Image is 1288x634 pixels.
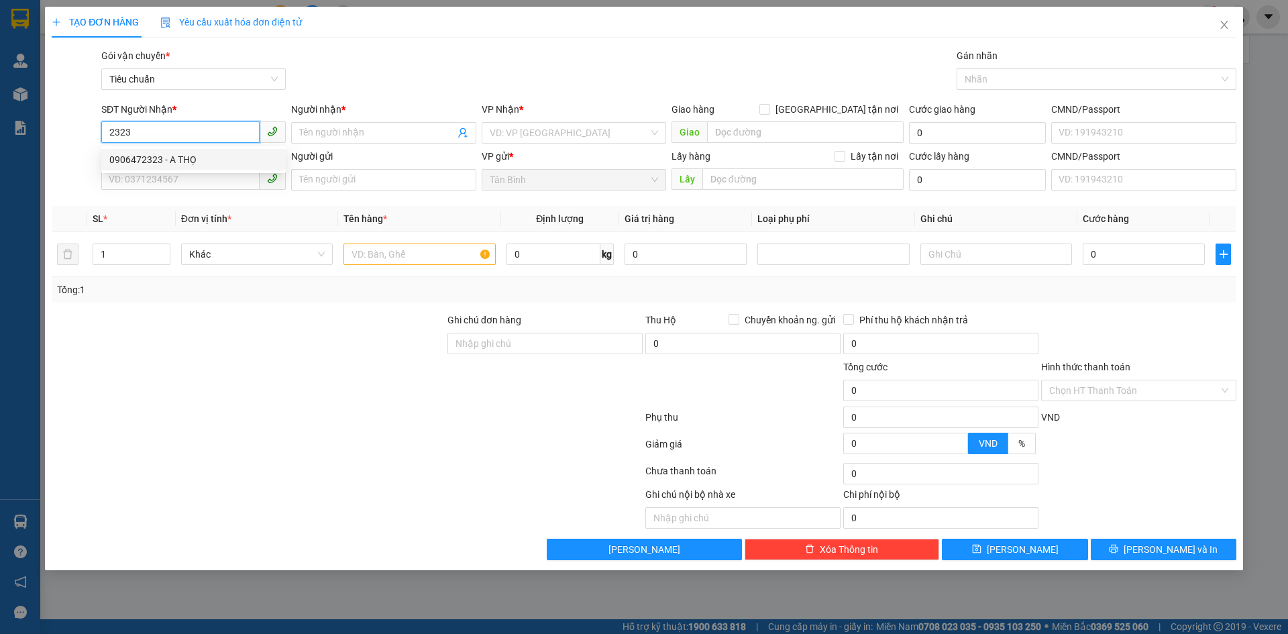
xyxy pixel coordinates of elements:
[843,487,1038,507] div: Chi phí nội bộ
[608,542,680,557] span: [PERSON_NAME]
[625,213,674,224] span: Giá trị hàng
[482,149,666,164] div: VP gửi
[625,244,747,265] input: 0
[57,244,78,265] button: delete
[1205,7,1243,44] button: Close
[181,213,231,224] span: Đơn vị tính
[644,464,842,487] div: Chưa thanh toán
[547,539,742,560] button: [PERSON_NAME]
[101,149,286,170] div: 0906472323 - A THỌ
[1216,244,1230,265] button: plus
[160,17,302,28] span: Yêu cầu xuất hóa đơn điện tử
[645,507,841,529] input: Nhập ghi chú
[52,17,61,27] span: plus
[447,333,643,354] input: Ghi chú đơn hàng
[843,362,888,372] span: Tổng cước
[343,213,387,224] span: Tên hàng
[1216,249,1230,260] span: plus
[458,127,468,138] span: user-add
[189,244,325,264] span: Khác
[1091,539,1236,560] button: printer[PERSON_NAME] và In
[745,539,940,560] button: deleteXóa Thông tin
[1041,412,1060,423] span: VND
[1083,213,1129,224] span: Cước hàng
[707,121,904,143] input: Dọc đường
[672,151,710,162] span: Lấy hàng
[739,313,841,327] span: Chuyển khoản ng. gửi
[1051,102,1236,117] div: CMND/Passport
[987,542,1059,557] span: [PERSON_NAME]
[909,151,969,162] label: Cước lấy hàng
[109,152,278,167] div: 0906472323 - A THỌ
[1051,149,1236,164] div: CMND/Passport
[672,104,714,115] span: Giao hàng
[101,102,286,117] div: SĐT Người Nhận
[702,168,904,190] input: Dọc đường
[291,149,476,164] div: Người gửi
[447,315,521,325] label: Ghi chú đơn hàng
[1018,438,1025,449] span: %
[854,313,973,327] span: Phí thu hộ khách nhận trả
[909,104,975,115] label: Cước giao hàng
[267,173,278,184] span: phone
[645,315,676,325] span: Thu Hộ
[343,244,495,265] input: VD: Bàn, Ghế
[957,50,998,61] label: Gán nhãn
[752,206,914,232] th: Loại phụ phí
[644,410,842,433] div: Phụ thu
[672,168,702,190] span: Lấy
[160,17,171,28] img: icon
[805,544,814,555] span: delete
[600,244,614,265] span: kg
[93,213,103,224] span: SL
[52,17,139,28] span: TẠO ĐƠN HÀNG
[1109,544,1118,555] span: printer
[1124,542,1218,557] span: [PERSON_NAME] và In
[915,206,1077,232] th: Ghi chú
[672,121,707,143] span: Giao
[109,69,278,89] span: Tiêu chuẩn
[979,438,998,449] span: VND
[845,149,904,164] span: Lấy tận nơi
[1041,362,1130,372] label: Hình thức thanh toán
[57,282,497,297] div: Tổng: 1
[482,104,519,115] span: VP Nhận
[291,102,476,117] div: Người nhận
[909,169,1046,191] input: Cước lấy hàng
[820,542,878,557] span: Xóa Thông tin
[909,122,1046,144] input: Cước giao hàng
[1219,19,1230,30] span: close
[645,487,841,507] div: Ghi chú nội bộ nhà xe
[536,213,584,224] span: Định lượng
[644,437,842,460] div: Giảm giá
[942,539,1087,560] button: save[PERSON_NAME]
[770,102,904,117] span: [GEOGRAPHIC_DATA] tận nơi
[490,170,658,190] span: Tân Bình
[972,544,981,555] span: save
[101,50,170,61] span: Gói vận chuyển
[267,126,278,137] span: phone
[920,244,1072,265] input: Ghi Chú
